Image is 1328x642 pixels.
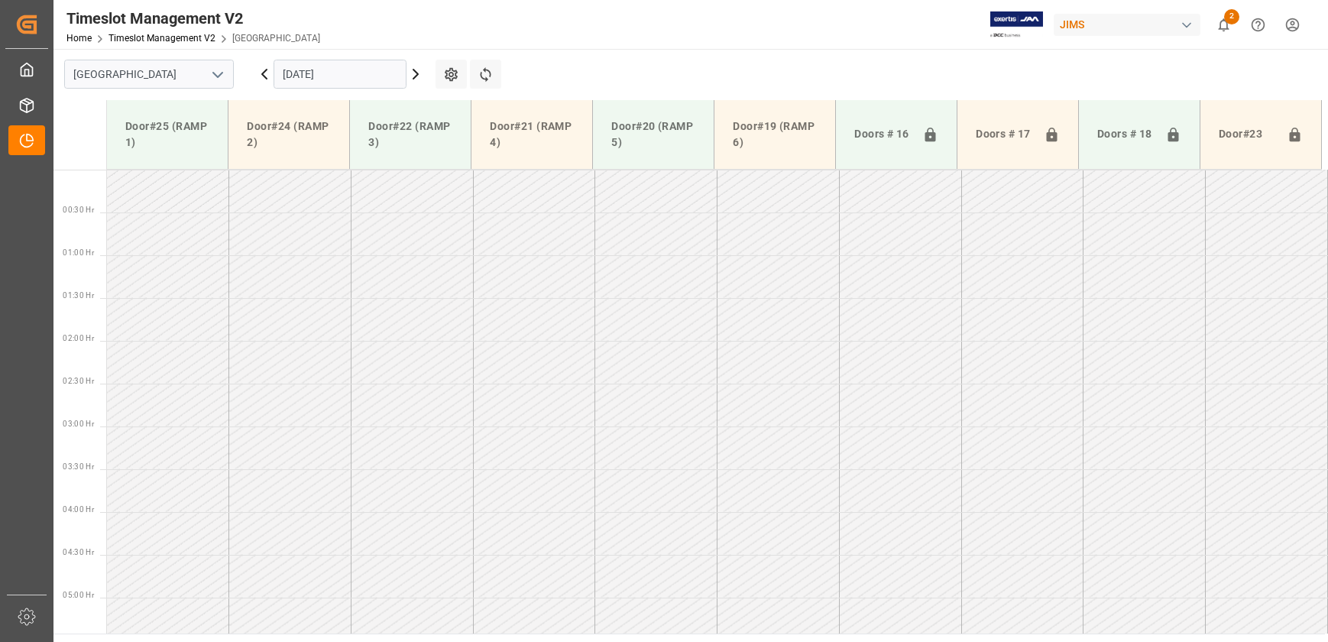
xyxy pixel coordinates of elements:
div: Door#25 (RAMP 1) [119,112,215,157]
div: Door#19 (RAMP 6) [727,112,823,157]
div: Door#22 (RAMP 3) [362,112,458,157]
input: Type to search/select [64,60,234,89]
button: show 2 new notifications [1207,8,1241,42]
div: Doors # 16 [848,120,916,149]
div: Door#21 (RAMP 4) [484,112,580,157]
span: 01:30 Hr [63,291,94,300]
a: Home [66,33,92,44]
img: Exertis%20JAM%20-%20Email%20Logo.jpg_1722504956.jpg [990,11,1043,38]
div: Doors # 17 [970,120,1038,149]
div: Door#23 [1213,120,1281,149]
div: Timeslot Management V2 [66,7,320,30]
span: 04:00 Hr [63,505,94,514]
div: Door#24 (RAMP 2) [241,112,337,157]
button: Help Center [1241,8,1275,42]
span: 03:30 Hr [63,462,94,471]
div: JIMS [1054,14,1200,36]
div: Doors # 18 [1091,120,1159,149]
span: 04:30 Hr [63,548,94,556]
button: JIMS [1054,10,1207,39]
span: 01:00 Hr [63,248,94,257]
button: open menu [206,63,228,86]
span: 02:30 Hr [63,377,94,385]
a: Timeslot Management V2 [109,33,215,44]
span: 00:30 Hr [63,206,94,214]
span: 05:00 Hr [63,591,94,599]
span: 02:00 Hr [63,334,94,342]
span: 03:00 Hr [63,420,94,428]
div: Door#20 (RAMP 5) [605,112,701,157]
input: DD.MM.YYYY [274,60,406,89]
span: 2 [1224,9,1239,24]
